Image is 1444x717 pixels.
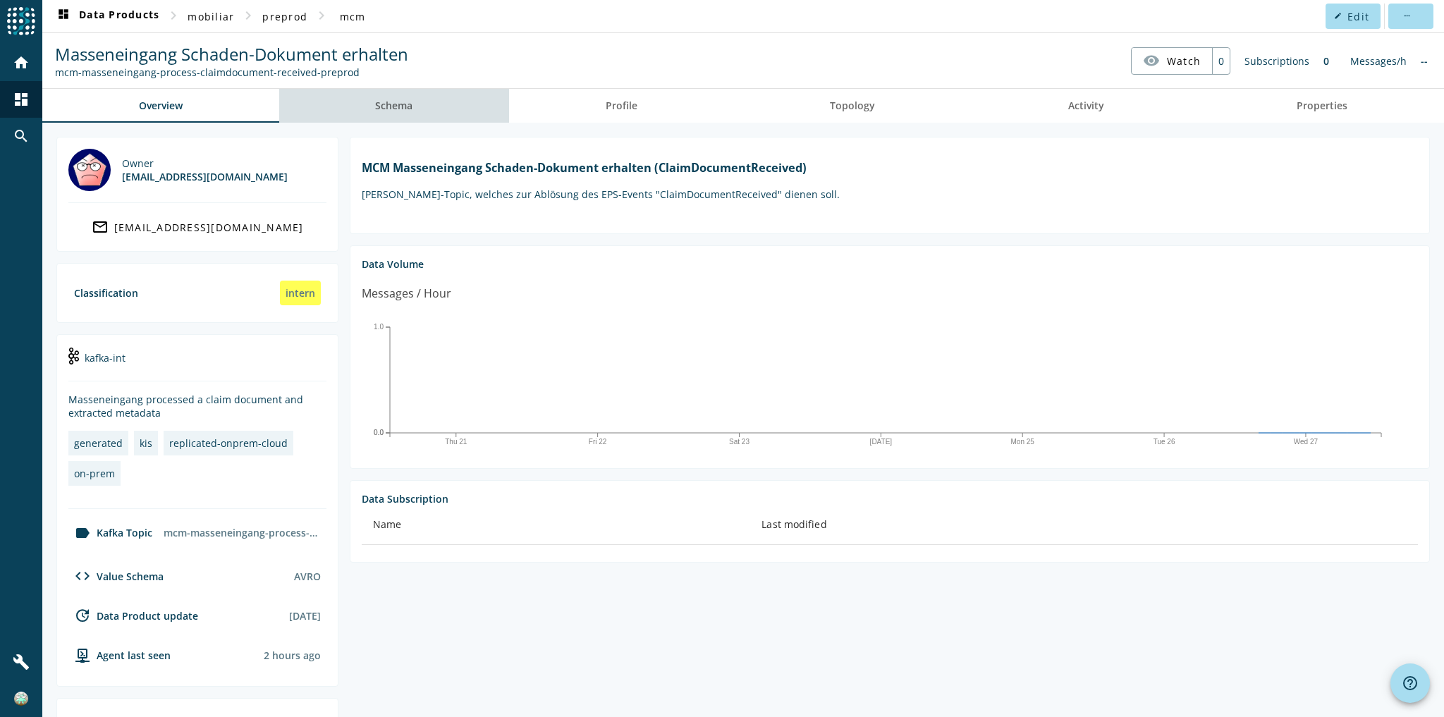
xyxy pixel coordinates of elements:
mat-icon: chevron_right [313,7,330,24]
div: Kafka Topic: mcm-masseneingang-process-claimdocument-received-preprod [55,66,408,79]
div: intern [280,281,321,305]
th: Name [362,505,750,545]
div: replicated-onprem-cloud [169,436,288,450]
text: Tue 26 [1154,438,1175,446]
span: Overview [139,101,183,111]
span: Topology [830,101,875,111]
text: Wed 27 [1294,438,1318,446]
h1: MCM Masseneingang Schaden-Dokument erhalten (ClaimDocumentReceived) [362,160,1418,176]
text: Mon 25 [1011,438,1035,446]
span: Activity [1068,101,1104,111]
span: Profile [606,101,637,111]
mat-icon: update [74,607,91,624]
button: preprod [257,4,313,29]
div: No information [1414,47,1435,75]
div: 0 [1316,47,1336,75]
div: [DATE] [289,609,321,623]
div: Agents typically reports every 15min to 1h [264,649,321,662]
mat-icon: more_horiz [1402,12,1410,20]
mat-icon: chevron_right [165,7,182,24]
mat-icon: code [74,568,91,584]
span: Schema [375,101,412,111]
div: Kafka Topic [68,525,152,541]
mat-icon: label [74,525,91,541]
div: generated [74,436,123,450]
mat-icon: edit [1334,12,1342,20]
mat-icon: build [13,654,30,670]
button: Watch [1132,48,1212,73]
button: mcm [330,4,375,29]
img: kafka-int [68,348,79,364]
text: [DATE] [870,438,893,446]
div: Value Schema [68,568,164,584]
div: Messages / Hour [362,285,451,302]
img: mbx_301492@mobi.ch [68,149,111,191]
text: Sat 23 [729,438,749,446]
div: agent-env-preprod [68,646,171,663]
span: preprod [262,10,307,23]
mat-icon: mail_outline [92,219,109,235]
mat-icon: dashboard [13,91,30,108]
span: Masseneingang Schaden-Dokument erhalten [55,42,408,66]
mat-icon: search [13,128,30,145]
img: c5efd522b9e2345ba31424202ff1fd10 [14,692,28,706]
div: Masseneingang processed a claim document and extracted metadata [68,393,326,419]
div: kis [140,436,152,450]
span: Edit [1347,10,1369,23]
text: 1.0 [374,323,384,331]
span: mcm [340,10,366,23]
div: [EMAIL_ADDRESS][DOMAIN_NAME] [122,170,288,183]
div: 0 [1212,48,1230,74]
div: Messages/h [1343,47,1414,75]
span: Watch [1167,49,1201,73]
th: Last modified [750,505,1418,545]
mat-icon: help_outline [1402,675,1419,692]
span: Properties [1297,101,1347,111]
div: [EMAIL_ADDRESS][DOMAIN_NAME] [114,221,304,234]
p: [PERSON_NAME]-Topic, welches zur Ablösung des EPS-Events "ClaimDocumentReceived" dienen soll. [362,188,1418,201]
div: kafka-int [68,346,326,381]
div: Subscriptions [1237,47,1316,75]
text: Thu 21 [445,438,467,446]
div: AVRO [294,570,321,583]
div: Owner [122,157,288,170]
div: Data Product update [68,607,198,624]
button: mobiliar [182,4,240,29]
div: Classification [74,286,138,300]
div: on-prem [74,467,115,480]
img: spoud-logo.svg [7,7,35,35]
button: Data Products [49,4,165,29]
mat-icon: chevron_right [240,7,257,24]
a: [EMAIL_ADDRESS][DOMAIN_NAME] [68,214,326,240]
mat-icon: dashboard [55,8,72,25]
div: Data Subscription [362,492,1418,505]
div: mcm-masseneingang-process-claimdocument-received-preprod [158,520,326,545]
mat-icon: home [13,54,30,71]
div: Data Volume [362,257,1418,271]
button: Edit [1326,4,1381,29]
span: Data Products [55,8,159,25]
mat-icon: visibility [1143,52,1160,69]
span: mobiliar [188,10,234,23]
text: 0.0 [374,429,384,436]
text: Fri 22 [589,438,607,446]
